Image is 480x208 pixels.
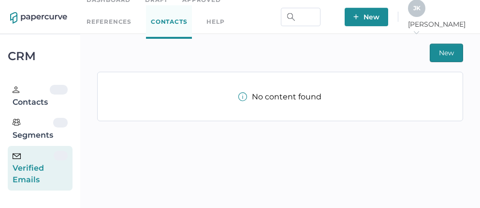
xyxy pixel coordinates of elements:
div: Contacts [13,85,50,108]
a: Contacts [146,5,192,39]
img: email-icon-black.c777dcea.svg [13,153,21,159]
span: New [439,44,454,62]
div: Verified Emails [13,151,54,186]
img: search.bf03fe8b.svg [287,13,295,21]
button: New [345,8,388,26]
div: No content found [238,92,321,101]
div: help [206,16,224,27]
a: References [87,16,131,27]
img: plus-white.e19ec114.svg [353,14,359,19]
span: J K [413,4,421,12]
div: CRM [8,52,73,61]
img: papercurve-logo-colour.7244d18c.svg [10,12,67,24]
span: [PERSON_NAME] [408,20,470,37]
i: arrow_right [413,29,420,36]
span: New [353,8,379,26]
button: New [430,44,463,62]
img: segments.b9481e3d.svg [13,118,20,126]
div: Segments [13,118,53,141]
img: info-tooltip-active.a952ecf1.svg [238,92,247,101]
img: person.20a629c4.svg [13,86,19,93]
input: Search Workspace [281,8,320,26]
